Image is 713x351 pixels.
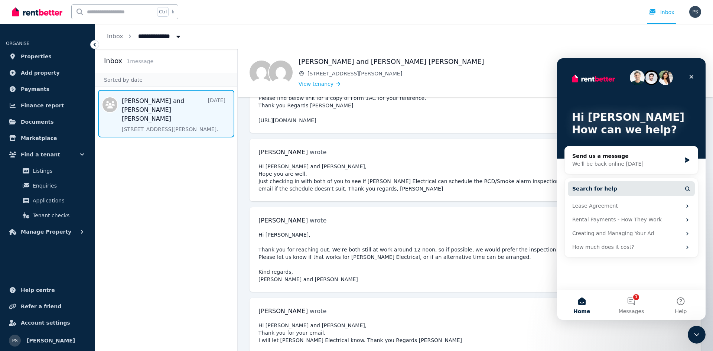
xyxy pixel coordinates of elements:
[21,52,52,61] span: Properties
[33,166,83,175] span: Listings
[6,315,89,330] a: Account settings
[6,114,89,129] a: Documents
[33,181,83,190] span: Enquiries
[127,58,153,64] span: 1 message
[258,87,692,124] pre: Hi [PERSON_NAME] and [PERSON_NAME], Please find below link for a copy of Form 1AC for your refere...
[258,322,692,344] pre: Hi [PERSON_NAME] and [PERSON_NAME], Thank you for your email. I will let [PERSON_NAME] Electrical...
[9,178,86,193] a: Enquiries
[258,308,308,315] span: [PERSON_NAME]
[688,326,706,344] iframe: Intercom live chat
[21,318,70,327] span: Account settings
[310,149,326,156] span: wrote
[6,224,89,239] button: Manage Property
[21,68,60,77] span: Add property
[104,56,122,66] h2: Inbox
[21,302,61,311] span: Refer a friend
[258,217,308,224] span: [PERSON_NAME]
[21,150,60,159] span: Find a tenant
[122,97,225,133] a: [PERSON_NAME] and [PERSON_NAME] [PERSON_NAME][DATE][STREET_ADDRESS][PERSON_NAME].
[95,87,237,140] nav: Message list
[6,147,89,162] button: Find a tenant
[299,80,333,88] span: View tenancy
[258,231,692,283] pre: Hi [PERSON_NAME], Thank you for reaching out. We’re both still at work around 12 noon, so if poss...
[310,308,326,315] span: wrote
[689,6,701,18] img: Phillil Sazon
[648,9,674,16] div: Inbox
[310,217,326,224] span: wrote
[6,131,89,146] a: Marketplace
[27,336,75,345] span: [PERSON_NAME]
[557,58,706,320] iframe: Intercom live chat
[258,149,308,156] span: [PERSON_NAME]
[9,208,86,223] a: Tenant checks
[172,9,174,15] span: k
[299,80,340,88] a: View tenancy
[95,73,237,87] div: Sorted by date
[21,85,49,94] span: Payments
[21,227,71,236] span: Manage Property
[21,101,64,110] span: Finance report
[95,24,194,49] nav: Breadcrumb
[157,7,169,17] span: Ctrl
[258,163,692,192] pre: Hi [PERSON_NAME] and [PERSON_NAME], Hope you are well. Just checking in with both of you to see i...
[6,299,89,314] a: Refer a friend
[269,61,293,84] img: Cherrilyn Alvaran Mendoza
[107,33,123,40] a: Inbox
[6,283,89,298] a: Help centre
[6,49,89,64] a: Properties
[6,41,29,46] span: ORGANISE
[21,286,55,295] span: Help centre
[6,98,89,113] a: Finance report
[33,196,83,205] span: Applications
[9,193,86,208] a: Applications
[6,82,89,97] a: Payments
[12,6,62,17] img: RentBetter
[250,61,273,84] img: Bernard Dorado Nicolas
[21,134,57,143] span: Marketplace
[21,117,54,126] span: Documents
[9,335,21,347] img: Phillil Sazon
[33,211,83,220] span: Tenant checks
[299,56,641,67] h1: [PERSON_NAME] and [PERSON_NAME] [PERSON_NAME]
[307,70,641,77] span: [STREET_ADDRESS][PERSON_NAME]
[6,65,89,80] a: Add property
[9,163,86,178] a: Listings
